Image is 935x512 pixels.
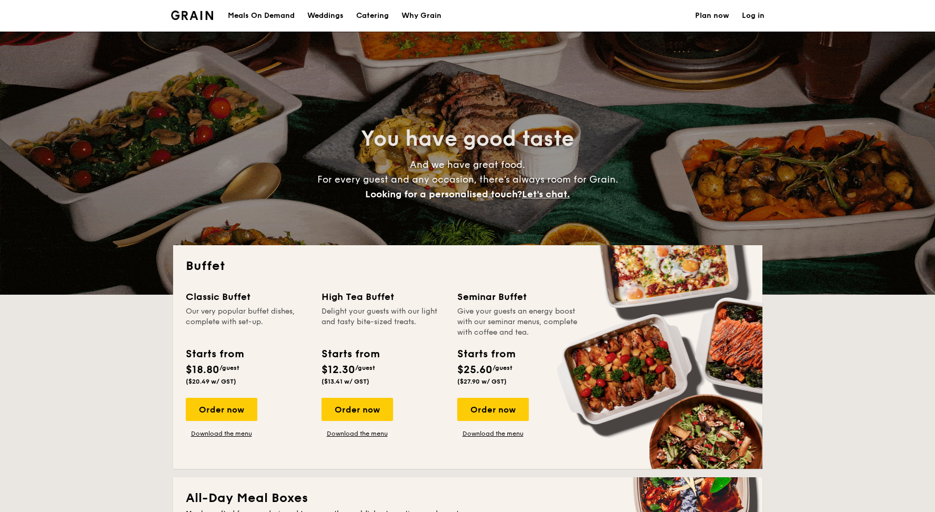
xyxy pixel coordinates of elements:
[457,289,580,304] div: Seminar Buffet
[171,11,214,20] a: Logotype
[457,346,515,362] div: Starts from
[186,364,219,376] span: $18.80
[186,378,236,385] span: ($20.49 w/ GST)
[186,398,257,421] div: Order now
[355,364,375,372] span: /guest
[219,364,239,372] span: /guest
[457,398,529,421] div: Order now
[186,490,750,507] h2: All-Day Meal Boxes
[492,364,512,372] span: /guest
[186,306,309,338] div: Our very popular buffet dishes, complete with set-up.
[186,258,750,275] h2: Buffet
[321,429,393,438] a: Download the menu
[457,364,492,376] span: $25.60
[321,346,379,362] div: Starts from
[321,289,445,304] div: High Tea Buffet
[321,364,355,376] span: $12.30
[186,346,243,362] div: Starts from
[186,429,257,438] a: Download the menu
[186,289,309,304] div: Classic Buffet
[171,11,214,20] img: Grain
[522,188,570,200] span: Let's chat.
[321,398,393,421] div: Order now
[457,429,529,438] a: Download the menu
[457,378,507,385] span: ($27.90 w/ GST)
[321,306,445,338] div: Delight your guests with our light and tasty bite-sized treats.
[457,306,580,338] div: Give your guests an energy boost with our seminar menus, complete with coffee and tea.
[321,378,369,385] span: ($13.41 w/ GST)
